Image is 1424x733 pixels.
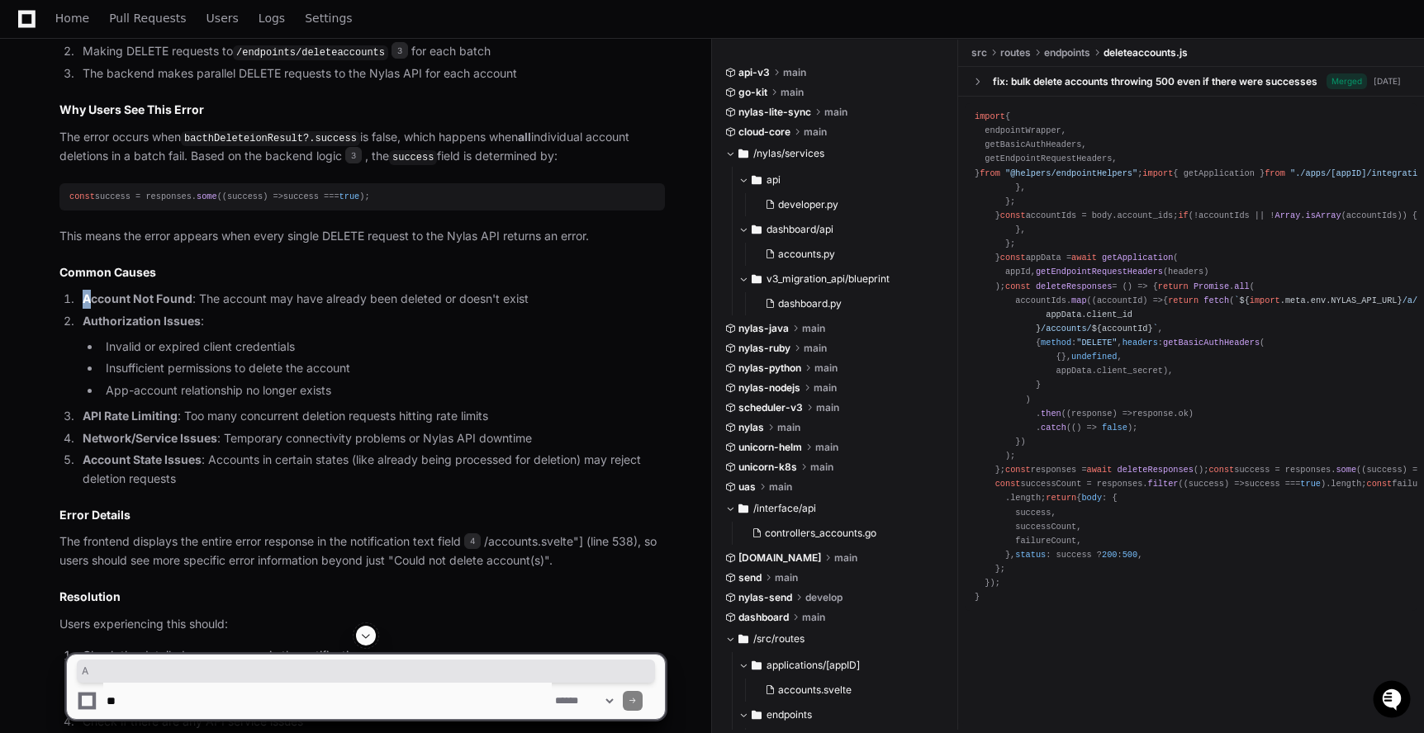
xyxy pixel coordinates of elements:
[1208,465,1234,475] span: const
[1239,296,1402,305] span: ${ .meta.env.NYLAS_API_URL}
[392,42,408,59] span: 3
[1071,253,1097,262] span: await
[1104,46,1188,59] span: deleteaccounts.js
[738,551,821,565] span: [DOMAIN_NAME]
[804,342,827,355] span: main
[1036,267,1163,277] span: getEndpointRequestHeaders
[738,266,946,292] button: v3_migration_api/blueprint
[778,297,842,310] span: dashboard.py
[738,125,790,139] span: cloud-core
[1371,679,1416,723] iframe: Open customer support
[1071,423,1097,433] span: () =>
[738,499,748,518] svg: Directory
[814,381,837,395] span: main
[83,291,192,305] strong: Account Not Found
[738,342,790,355] span: nylas-ruby
[767,223,833,236] span: dashboard/api
[259,13,285,23] span: Logs
[56,123,271,140] div: Start new chat
[1163,338,1260,348] span: getBasicAuthHeaders
[59,227,665,246] p: This means the error appears when every single DELETE request to the Nylas API returns an error.
[181,131,360,146] code: bacthDeleteionResult?.success
[59,128,665,167] p: The error occurs when is false, which happens when individual account deletions in a batch fail. ...
[1000,46,1031,59] span: routes
[1366,479,1392,489] span: const
[752,170,762,190] svg: Directory
[339,192,360,201] span: true
[17,66,301,92] div: Welcome
[1097,296,1142,305] span: accountId
[810,461,833,474] span: main
[1374,75,1401,87] div: [DATE]
[738,441,802,454] span: unicorn-helm
[769,480,792,494] span: main
[804,125,827,139] span: main
[738,66,770,79] span: api-v3
[834,551,857,565] span: main
[83,431,217,445] strong: Network/Service Issues
[738,480,756,494] span: uas
[738,106,811,119] span: nylas-lite-sync
[753,502,816,515] span: /interface/api
[1097,366,1163,376] span: client_secret
[805,591,843,604] span: develop
[971,46,987,59] span: src
[55,13,89,23] span: Home
[389,150,437,165] code: success
[1081,493,1102,503] span: body
[738,611,789,624] span: dashboard
[281,128,301,148] button: Start new chat
[1071,409,1112,419] span: response
[1092,324,1153,333] span: ${accountId}
[1142,168,1173,178] span: import
[1015,550,1046,560] span: status
[59,264,665,281] h2: Common Causes
[78,429,665,448] li: : Temporary connectivity problems or Nylas API downtime
[1184,479,1245,489] span: ( ) =>
[1189,479,1224,489] span: success
[464,533,481,550] span: 4
[197,192,217,201] span: some
[1275,210,1301,220] span: Array
[233,45,388,60] code: /endpoints/deleteaccounts
[777,421,800,434] span: main
[83,452,202,466] strong: Account State Issues
[995,479,1021,489] span: const
[1005,168,1137,178] span: "@helpers/endpointHelpers"
[758,243,936,266] button: accounts.py
[1102,550,1117,560] span: 200
[78,407,665,426] li: : Too many concurrent deletion requests hitting rate limits
[814,362,838,375] span: main
[1178,210,1188,220] span: if
[765,527,876,540] span: controllers_accounts.go
[802,322,825,335] span: main
[775,571,798,584] span: main
[1087,465,1113,475] span: await
[783,66,806,79] span: main
[164,173,200,186] span: Pylon
[1010,493,1041,503] span: length
[1265,168,1285,178] span: from
[752,220,762,239] svg: Directory
[1168,296,1199,305] span: return
[56,140,209,153] div: We're available if you need us!
[1005,465,1031,475] span: const
[109,13,186,23] span: Pull Requests
[1046,493,1076,503] span: return
[59,102,665,118] h2: Why Users See This Error
[518,130,531,144] strong: all
[816,401,839,414] span: main
[824,106,847,119] span: main
[59,589,665,605] h2: Resolution
[1336,465,1356,475] span: some
[725,495,946,522] button: /interface/api
[101,381,665,400] li: App-account relationship no longer exists
[1000,253,1026,262] span: const
[738,86,767,99] span: go-kit
[738,144,748,163] svg: Directory
[738,322,789,335] span: nylas-java
[78,42,665,62] li: Making DELETE requests to for each batch
[802,611,825,624] span: main
[758,193,936,216] button: developer.py
[59,507,665,523] h2: Error Details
